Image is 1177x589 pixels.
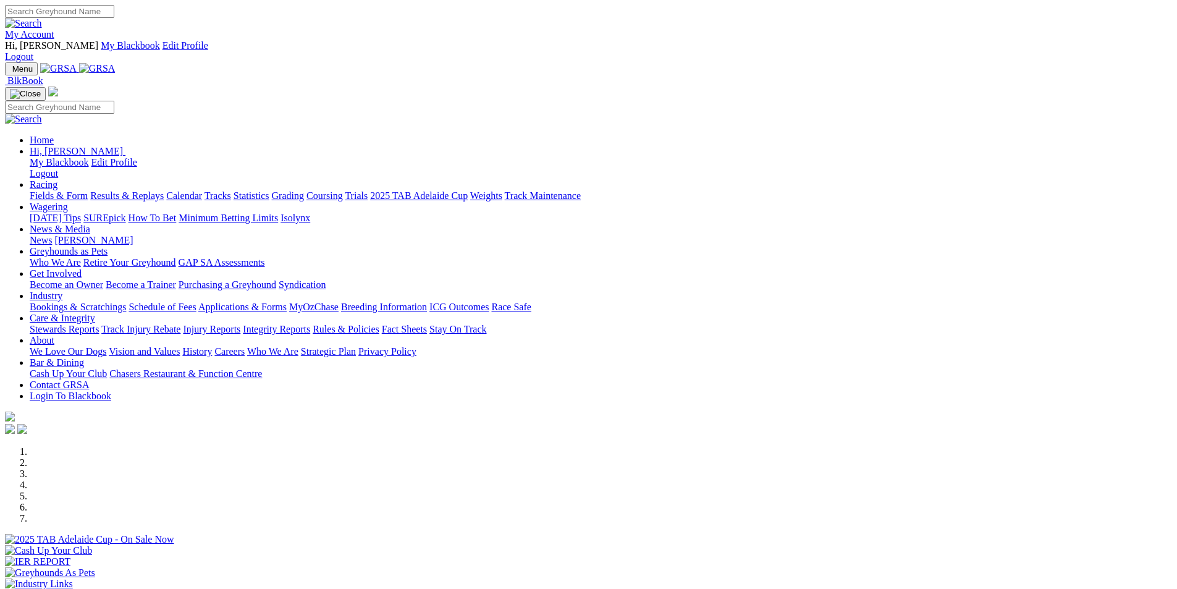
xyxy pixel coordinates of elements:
a: About [30,335,54,345]
span: Menu [12,64,33,74]
a: ICG Outcomes [429,302,489,312]
a: Get Involved [30,268,82,279]
input: Search [5,101,114,114]
a: Industry [30,290,62,301]
a: Calendar [166,190,202,201]
a: Contact GRSA [30,379,89,390]
a: History [182,346,212,357]
a: Who We Are [30,257,81,268]
img: 2025 TAB Adelaide Cup - On Sale Now [5,534,174,545]
img: Close [10,89,41,99]
input: Search [5,5,114,18]
a: SUREpick [83,213,125,223]
a: Integrity Reports [243,324,310,334]
a: Who We Are [247,346,298,357]
a: Track Injury Rebate [101,324,180,334]
a: Cash Up Your Club [30,368,107,379]
img: Search [5,114,42,125]
div: My Account [5,40,1172,62]
img: Greyhounds As Pets [5,567,95,578]
a: My Account [5,29,54,40]
a: Statistics [234,190,269,201]
a: My Blackbook [101,40,160,51]
a: Breeding Information [341,302,427,312]
img: IER REPORT [5,556,70,567]
a: Track Maintenance [505,190,581,201]
a: Schedule of Fees [129,302,196,312]
a: Purchasing a Greyhound [179,279,276,290]
div: News & Media [30,235,1172,246]
a: MyOzChase [289,302,339,312]
a: Logout [30,168,58,179]
a: Coursing [306,190,343,201]
a: [DATE] Tips [30,213,81,223]
a: Vision and Values [109,346,180,357]
a: Weights [470,190,502,201]
a: Tracks [205,190,231,201]
a: BlkBook [5,75,43,86]
a: Privacy Policy [358,346,416,357]
a: News & Media [30,224,90,234]
a: Care & Integrity [30,313,95,323]
img: Search [5,18,42,29]
a: My Blackbook [30,157,89,167]
a: Fact Sheets [382,324,427,334]
a: Syndication [279,279,326,290]
a: Strategic Plan [301,346,356,357]
span: Hi, [PERSON_NAME] [5,40,98,51]
a: Trials [345,190,368,201]
a: Edit Profile [162,40,208,51]
div: Industry [30,302,1172,313]
img: GRSA [79,63,116,74]
a: Chasers Restaurant & Function Centre [109,368,262,379]
a: Wagering [30,201,68,212]
div: Get Involved [30,279,1172,290]
a: 2025 TAB Adelaide Cup [370,190,468,201]
a: Injury Reports [183,324,240,334]
a: Careers [214,346,245,357]
a: Retire Your Greyhound [83,257,176,268]
div: Hi, [PERSON_NAME] [30,157,1172,179]
a: Results & Replays [90,190,164,201]
a: GAP SA Assessments [179,257,265,268]
a: Become an Owner [30,279,103,290]
a: Stewards Reports [30,324,99,334]
a: Login To Blackbook [30,391,111,401]
a: Hi, [PERSON_NAME] [30,146,125,156]
a: Bar & Dining [30,357,84,368]
div: Wagering [30,213,1172,224]
div: Greyhounds as Pets [30,257,1172,268]
a: Fields & Form [30,190,88,201]
a: Become a Trainer [106,279,176,290]
a: Home [30,135,54,145]
div: Racing [30,190,1172,201]
a: Bookings & Scratchings [30,302,126,312]
img: facebook.svg [5,424,15,434]
a: How To Bet [129,213,177,223]
img: Cash Up Your Club [5,545,92,556]
div: Care & Integrity [30,324,1172,335]
a: Racing [30,179,57,190]
a: Greyhounds as Pets [30,246,108,256]
a: Minimum Betting Limits [179,213,278,223]
a: Stay On Track [429,324,486,334]
a: Logout [5,51,33,62]
a: We Love Our Dogs [30,346,106,357]
button: Toggle navigation [5,87,46,101]
a: Applications & Forms [198,302,287,312]
button: Toggle navigation [5,62,38,75]
span: BlkBook [7,75,43,86]
span: Hi, [PERSON_NAME] [30,146,123,156]
img: twitter.svg [17,424,27,434]
a: [PERSON_NAME] [54,235,133,245]
a: Rules & Policies [313,324,379,334]
a: Isolynx [281,213,310,223]
div: About [30,346,1172,357]
div: Bar & Dining [30,368,1172,379]
a: News [30,235,52,245]
a: Edit Profile [91,157,137,167]
a: Grading [272,190,304,201]
img: logo-grsa-white.png [48,87,58,96]
img: GRSA [40,63,77,74]
a: Race Safe [491,302,531,312]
